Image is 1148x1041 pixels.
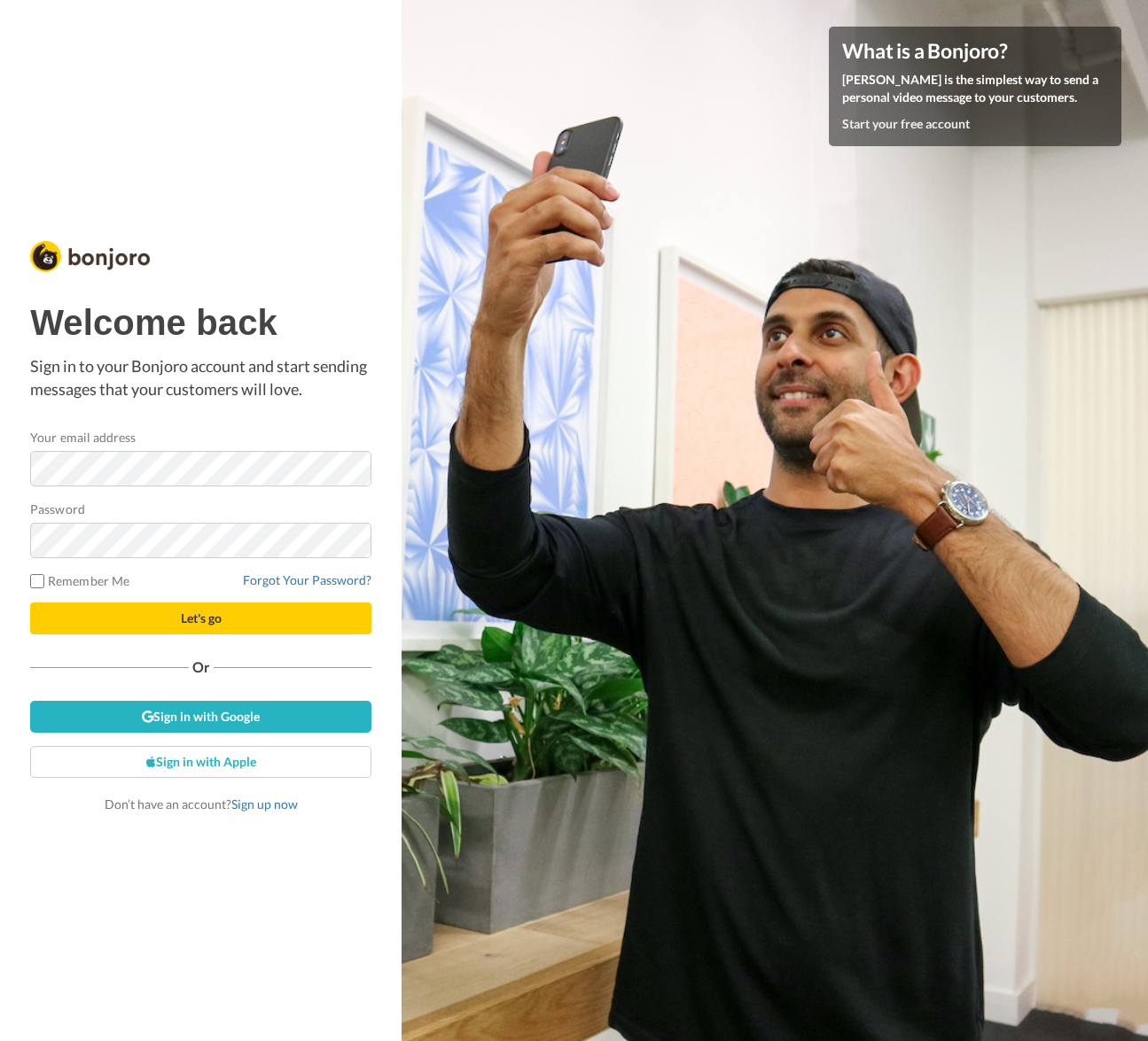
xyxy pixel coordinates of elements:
a: Sign in with Google [30,701,371,733]
a: Forgot Your Password? [243,572,371,587]
h4: What is a Bonjoro? [842,40,1108,62]
span: Or [189,661,214,673]
a: Start your free account [842,116,970,131]
label: Password [30,500,85,518]
a: Sign up now [231,796,298,812]
label: Remember Me [30,571,129,590]
label: Your email address [30,428,136,447]
button: Let's go [30,602,371,634]
input: Remember Me [30,574,44,588]
p: Sign in to your Bonjoro account and start sending messages that your customers will love. [30,355,371,400]
span: Don’t have an account? [105,796,298,812]
a: Sign in with Apple [30,746,371,778]
h1: Welcome back [30,303,371,342]
span: Let's go [181,610,222,625]
p: [PERSON_NAME] is the simplest way to send a personal video message to your customers. [842,71,1108,106]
